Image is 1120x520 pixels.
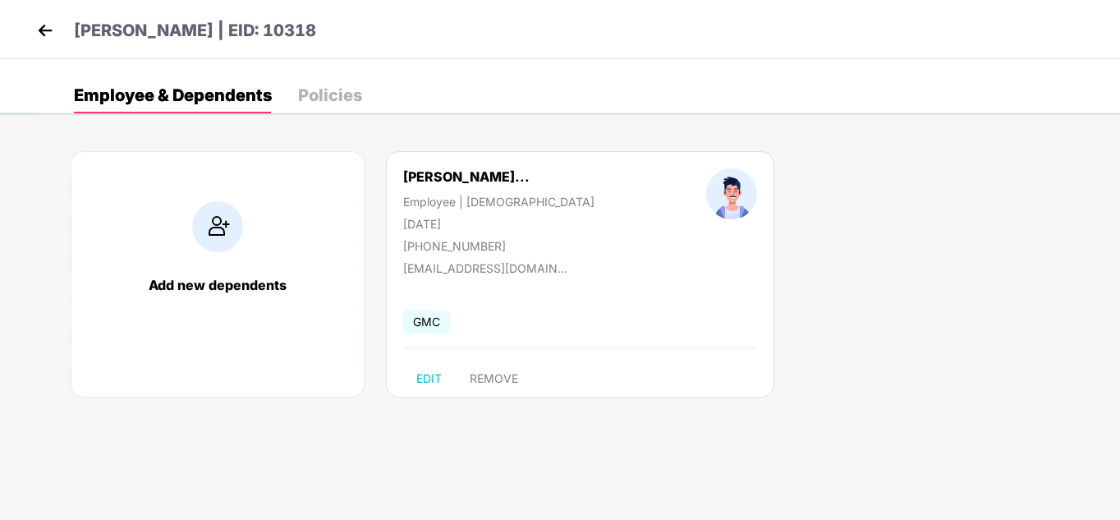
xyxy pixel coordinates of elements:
span: EDIT [416,372,442,385]
div: Add new dependents [88,277,347,293]
span: GMC [403,310,450,334]
div: Employee | [DEMOGRAPHIC_DATA] [403,195,594,209]
div: Policies [298,87,362,104]
img: back [33,18,57,43]
img: profileImage [706,168,757,219]
div: [PHONE_NUMBER] [403,239,594,253]
p: [PERSON_NAME] | EID: 10318 [74,18,316,44]
div: Employee & Dependents [74,87,272,104]
img: addIcon [192,201,243,252]
div: [DATE] [403,217,594,231]
div: [PERSON_NAME]... [403,168,530,185]
div: [EMAIL_ADDRESS][DOMAIN_NAME] [403,261,567,275]
button: EDIT [403,366,455,392]
button: REMOVE [457,366,531,392]
span: REMOVE [470,372,518,385]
